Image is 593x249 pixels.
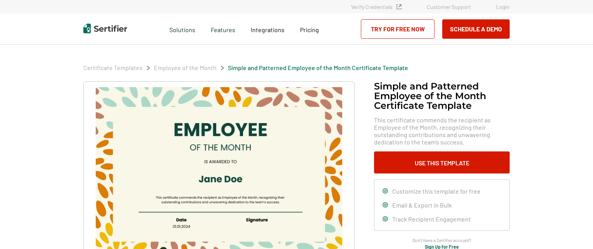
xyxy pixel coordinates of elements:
[228,64,408,71] a: Simple and Patterned Employee of the Month Certificate Template
[154,64,217,71] a: Employee of the Month
[228,64,408,72] span: Simple and Patterned Employee of the Month Certificate Template
[361,19,434,39] a: Try for Free Now
[83,64,408,72] div: Breadcrumb
[412,237,471,244] span: Don’t have a Sertifier account?
[300,26,319,33] span: Pricing
[83,64,143,72] span: Certificate Templates
[251,26,284,33] span: Integrations
[496,3,510,10] a: Login
[396,4,402,9] img: Verified
[154,64,217,72] span: Employee of the Month
[427,3,471,10] a: Customer Support
[374,116,510,146] span: This certificate commends the recipient as Employee of the Month, recognizing their outstanding c...
[83,64,143,71] a: Certificate Templates
[300,24,319,34] a: Pricing
[392,201,452,209] span: Email & Export in Bulk
[351,3,402,10] a: Verify Credentials
[251,24,284,34] a: Integrations
[374,81,510,110] h1: Simple and Patterned Employee of the Month Certificate Template
[83,24,127,33] img: Sertifier | Digital Credentialing Platform
[169,24,195,34] span: Solutions
[374,151,510,173] button: Use This Template
[211,24,235,34] span: Features
[392,215,471,223] span: Track Recipient Engagement
[392,187,481,195] span: Customize this template for free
